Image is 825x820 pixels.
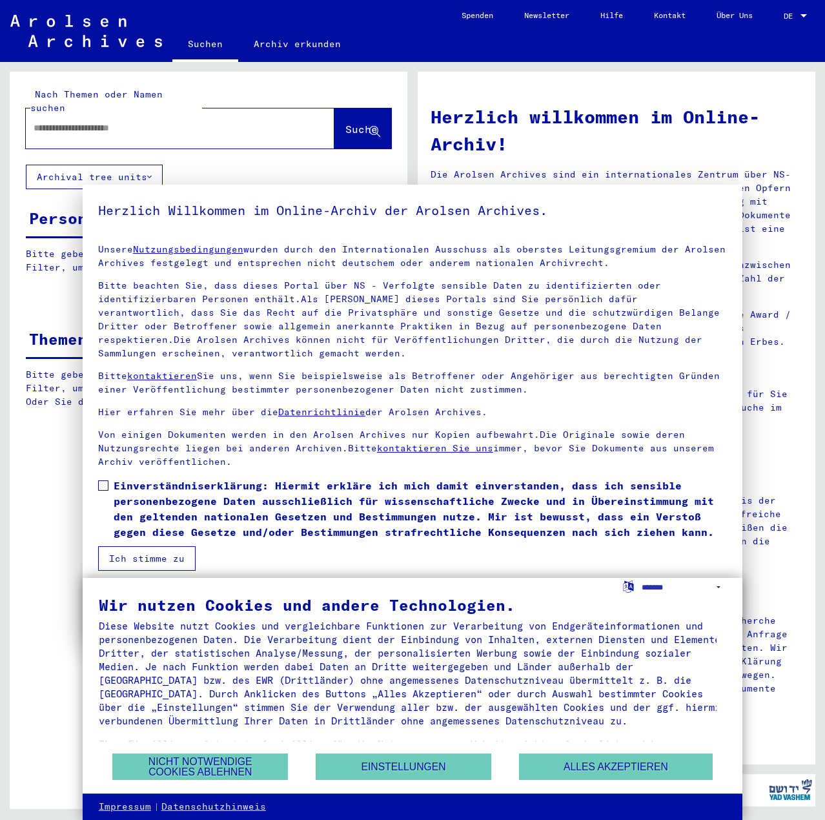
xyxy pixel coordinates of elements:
[98,405,727,419] p: Hier erfahren Sie mehr über die der Arolsen Archives.
[133,243,243,255] a: Nutzungsbedingungen
[98,243,727,270] p: Unsere wurden durch den Internationalen Ausschuss als oberstes Leitungsgremium der Arolsen Archiv...
[99,619,726,728] div: Diese Website nutzt Cookies und vergleichbare Funktionen zur Verarbeitung von Endgeräteinformatio...
[99,597,726,613] div: Wir nutzen Cookies und andere Technologien.
[161,801,266,814] a: Datenschutzhinweis
[316,753,491,780] button: Einstellungen
[127,370,197,382] a: kontaktieren
[98,369,727,396] p: Bitte Sie uns, wenn Sie beispielsweise als Betroffener oder Angehöriger aus berechtigten Gründen ...
[98,200,727,221] h5: Herzlich Willkommen im Online-Archiv der Arolsen Archives.
[278,406,365,418] a: Datenrichtlinie
[519,753,713,780] button: Alles akzeptieren
[622,580,635,592] label: Sprache auswählen
[112,753,288,780] button: Nicht notwendige Cookies ablehnen
[98,546,196,571] button: Ich stimme zu
[642,578,726,597] select: Sprache auswählen
[377,442,493,454] a: kontaktieren Sie uns
[99,801,151,814] a: Impressum
[98,279,727,360] p: Bitte beachten Sie, dass dieses Portal über NS - Verfolgte sensible Daten zu identifizierten oder...
[98,428,727,469] p: Von einigen Dokumenten werden in den Arolsen Archives nur Kopien aufbewahrt.Die Originale sowie d...
[114,478,727,540] span: Einverständniserklärung: Hiermit erkläre ich mich damit einverstanden, dass ich sensible personen...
